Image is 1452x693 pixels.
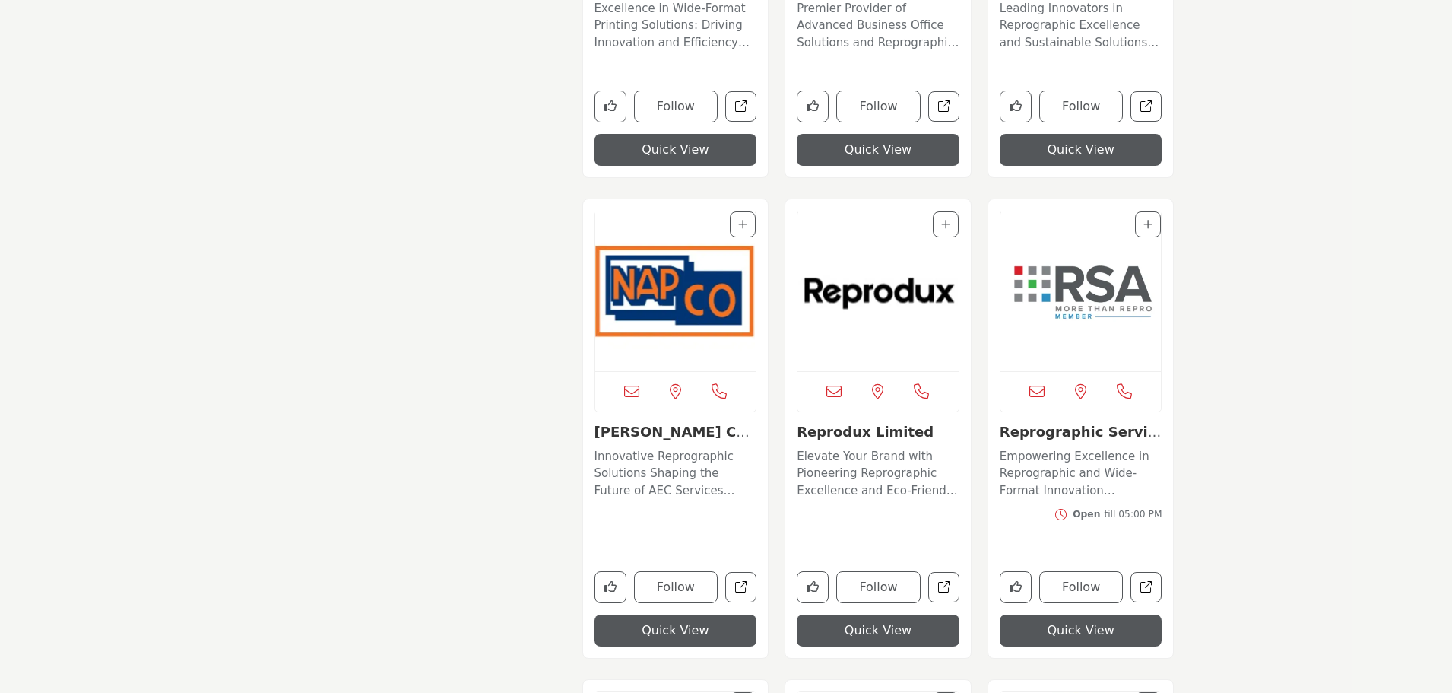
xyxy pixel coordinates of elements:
[1073,509,1100,520] span: Open
[1055,507,1162,521] button: Opentill 05:00 PM
[594,571,626,603] button: Like company
[1000,424,1161,456] a: Reprographic Service...
[797,211,959,371] img: Reprodux Limited
[797,444,959,500] a: Elevate Your Brand with Pioneering Reprographic Excellence and Eco-Friendly Innovations For over ...
[1000,424,1162,440] h3: Reprographic Services Corporation (RSA)
[1000,134,1162,166] button: Quick View
[594,448,757,500] p: Innovative Reprographic Solutions Shaping the Future of AEC Services Founded in [DATE] and headqu...
[594,424,757,440] h3: R.S. Knapp Co., Inc.
[1039,91,1124,122] button: Follow
[928,91,959,122] a: Open performance-graphics-digital-printing in new tab
[1000,444,1162,500] a: Empowering Excellence in Reprographic and Wide-Format Innovation Nationwide. RSA (Reprographic Se...
[594,444,757,500] a: Innovative Reprographic Solutions Shaping the Future of AEC Services Founded in [DATE] and headqu...
[1073,507,1162,521] div: till 05:00 PM
[836,91,921,122] button: Follow
[797,424,934,440] a: Reprodux Limited
[1130,91,1162,122] a: Open plan-and-print-systems-inc in new tab
[725,91,756,122] a: Open oversized-machine-industries in new tab
[797,615,959,647] button: Quick View
[595,211,756,371] img: R.S. Knapp Co., Inc.
[1039,571,1124,603] button: Follow
[1000,448,1162,500] p: Empowering Excellence in Reprographic and Wide-Format Innovation Nationwide. RSA (Reprographic Se...
[797,211,959,371] a: Open Listing in new tab
[594,424,756,456] a: [PERSON_NAME] Co., Inc....
[1130,572,1162,603] a: Open reprographic-services-association-rsa2 in new tab
[634,571,718,603] button: Follow
[725,572,756,603] a: Open rs-knapp-co-inc in new tab
[594,91,626,122] button: Like company
[594,134,757,166] button: Quick View
[797,448,959,500] p: Elevate Your Brand with Pioneering Reprographic Excellence and Eco-Friendly Innovations For over ...
[797,571,829,603] button: Like company
[797,91,829,122] button: Like company
[738,218,747,230] a: Add To List
[1143,218,1152,230] a: Add To List
[1000,615,1162,647] button: Quick View
[595,211,756,371] a: Open Listing in new tab
[1000,571,1032,603] button: Like company
[928,572,959,603] a: Open reprodux-limited in new tab
[836,571,921,603] button: Follow
[1000,211,1162,371] a: Open Listing in new tab
[1000,211,1162,371] img: Reprographic Services Corporation (RSA)
[797,424,959,440] h3: Reprodux Limited
[1000,91,1032,122] button: Like company
[594,615,757,647] button: Quick View
[941,218,950,230] a: Add To List
[634,91,718,122] button: Follow
[797,134,959,166] button: Quick View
